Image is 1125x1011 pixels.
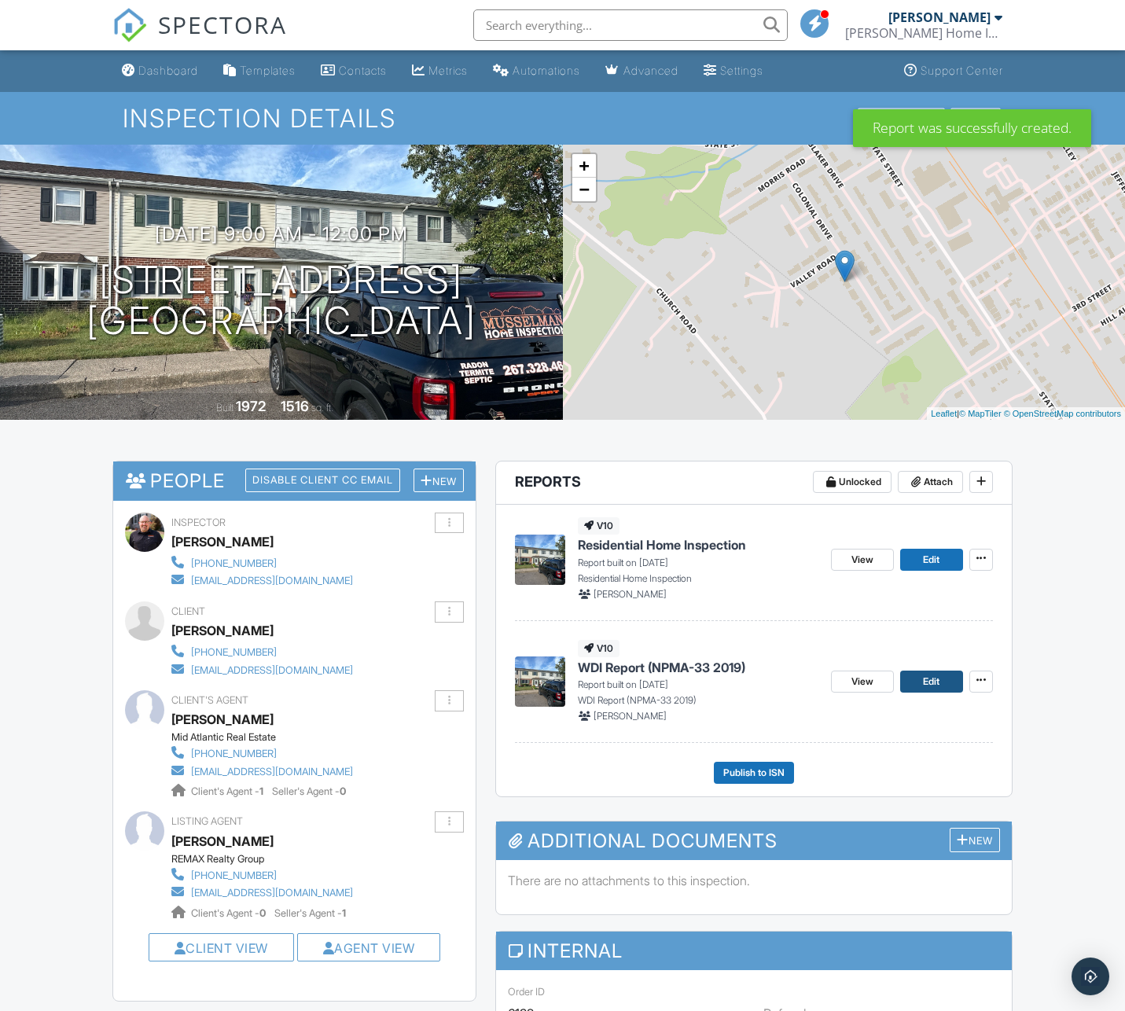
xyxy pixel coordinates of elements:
[473,9,788,41] input: Search everything...
[112,21,287,54] a: SPECTORA
[572,154,596,178] a: Zoom in
[191,557,277,570] div: [PHONE_NUMBER]
[112,8,147,42] img: The Best Home Inspection Software - Spectora
[171,642,353,660] a: [PHONE_NUMBER]
[171,731,366,744] div: Mid Atlantic Real Estate
[496,932,1012,970] h3: Internal
[191,664,353,677] div: [EMAIL_ADDRESS][DOMAIN_NAME]
[217,57,302,86] a: Templates
[323,940,415,956] a: Agent View
[171,660,353,678] a: [EMAIL_ADDRESS][DOMAIN_NAME]
[513,64,580,77] div: Automations
[414,469,464,493] div: New
[1004,409,1121,418] a: © OpenStreetMap contributors
[171,815,243,827] span: Listing Agent
[950,828,1000,852] div: New
[216,402,233,414] span: Built
[171,530,274,553] div: [PERSON_NAME]
[191,766,353,778] div: [EMAIL_ADDRESS][DOMAIN_NAME]
[171,762,353,779] a: [EMAIL_ADDRESS][DOMAIN_NAME]
[240,64,296,77] div: Templates
[406,57,474,86] a: Metrics
[496,822,1012,860] h3: Additional Documents
[191,887,353,899] div: [EMAIL_ADDRESS][DOMAIN_NAME]
[86,259,476,343] h1: [STREET_ADDRESS] [GEOGRAPHIC_DATA]
[171,619,274,642] div: [PERSON_NAME]
[340,785,346,797] strong: 0
[272,785,346,797] span: Seller's Agent -
[191,869,277,882] div: [PHONE_NUMBER]
[487,57,586,86] a: Automations (Basic)
[171,853,366,866] div: REMAX Realty Group
[274,907,346,919] span: Seller's Agent -
[171,744,353,761] a: [PHONE_NUMBER]
[171,866,353,883] a: [PHONE_NUMBER]
[123,105,1002,132] h1: Inspection Details
[342,907,346,919] strong: 1
[697,57,770,86] a: Settings
[599,57,685,86] a: Advanced
[116,57,204,86] a: Dashboard
[314,57,393,86] a: Contacts
[171,829,274,853] a: [PERSON_NAME]
[931,409,957,418] a: Leaflet
[259,785,263,797] strong: 1
[281,398,309,414] div: 1516
[508,985,545,999] label: Order ID
[259,907,266,919] strong: 0
[171,553,353,571] a: [PHONE_NUMBER]
[572,178,596,201] a: Zoom out
[113,461,476,500] h3: People
[428,64,468,77] div: Metrics
[171,605,205,617] span: Client
[191,748,277,760] div: [PHONE_NUMBER]
[921,64,1003,77] div: Support Center
[311,402,333,414] span: sq. ft.
[959,409,1002,418] a: © MapTiler
[171,708,274,731] a: [PERSON_NAME]
[508,872,1000,889] p: There are no attachments to this inspection.
[191,907,268,919] span: Client's Agent -
[720,64,763,77] div: Settings
[191,575,353,587] div: [EMAIL_ADDRESS][DOMAIN_NAME]
[171,571,353,588] a: [EMAIL_ADDRESS][DOMAIN_NAME]
[191,646,277,659] div: [PHONE_NUMBER]
[845,25,1002,41] div: Musselman Home Inspection
[171,517,226,528] span: Inspector
[339,64,387,77] div: Contacts
[191,785,266,797] span: Client's Agent -
[158,8,287,41] span: SPECTORA
[155,223,408,244] h3: [DATE] 9:00 am - 12:00 pm
[171,883,353,900] a: [EMAIL_ADDRESS][DOMAIN_NAME]
[927,407,1125,421] div: |
[171,694,248,706] span: Client's Agent
[623,64,678,77] div: Advanced
[236,398,266,414] div: 1972
[898,57,1009,86] a: Support Center
[245,469,400,492] div: Disable Client CC Email
[1072,958,1109,995] div: Open Intercom Messenger
[138,64,198,77] div: Dashboard
[888,9,991,25] div: [PERSON_NAME]
[175,940,268,956] a: Client View
[853,109,1091,147] div: Report was successfully created.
